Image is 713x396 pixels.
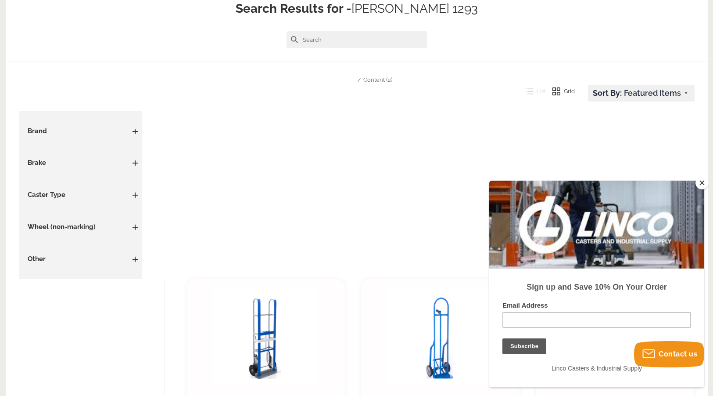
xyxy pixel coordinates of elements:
a: Content (2) [363,76,392,83]
button: Contact us [634,341,704,367]
label: Email Address [13,121,202,131]
button: Subscribe [10,13,54,29]
h3: Caster Type [23,190,138,200]
h3: Wheel (non-marking) [23,222,138,232]
span: Contact us [659,350,697,358]
h3: Brand [23,127,138,136]
input: Subscribe [13,158,57,174]
button: Grid [546,85,575,98]
h3: Brake [23,158,138,168]
input: Search [287,31,427,48]
h3: Other [23,254,138,264]
span: Linco Casters & Industrial Supply [62,184,153,191]
a: Products (11) [321,76,354,83]
strong: Sign up and Save 10% On Your Order [37,102,177,111]
span: [PERSON_NAME] 1293 [351,1,478,16]
button: Close [695,176,709,189]
button: List [519,85,546,98]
